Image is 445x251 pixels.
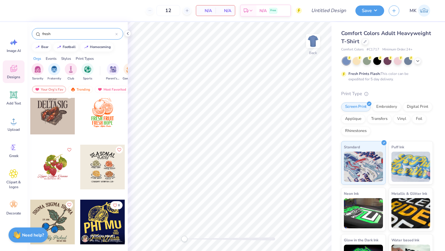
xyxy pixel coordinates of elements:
img: Game Day Image [126,66,133,73]
span: Phi Mu, [US_STATE][GEOGRAPHIC_DATA] [90,239,123,243]
div: Print Type [341,90,433,97]
input: Try "Alpha" [42,31,115,37]
span: Decorate [6,211,21,216]
div: Vinyl [393,114,410,124]
img: Sorority Image [34,66,41,73]
strong: Need help? [22,232,44,238]
span: Sports [83,76,92,81]
div: filter for Parent's Weekend [106,63,120,81]
div: Orgs [33,56,41,61]
span: Designs [7,75,20,79]
button: bear [32,43,51,52]
button: Save [355,5,384,16]
span: Greek [9,153,18,158]
input: – – [157,5,180,16]
span: Club [68,76,74,81]
img: trend_line.gif [35,45,40,49]
img: Fraternity Image [51,66,58,73]
span: Neon Ink [344,190,359,197]
span: [PERSON_NAME] [90,234,115,238]
span: Fraternity [48,76,61,81]
button: filter button [106,63,120,81]
img: trend_line.gif [84,45,89,49]
button: Like [110,201,123,209]
img: Metallic & Glitter Ink [391,198,430,228]
span: Image AI [7,48,21,53]
div: filter for Sorority [31,63,44,81]
span: Glow in the Dark Ink [344,237,378,243]
div: homecoming [90,45,111,49]
div: Screen Print [341,102,371,111]
img: trending.gif [71,87,75,92]
div: This color can be expedited for 5 day delivery. [348,71,423,82]
span: Parent's Weekend [106,76,120,81]
span: Free [270,8,276,13]
img: trend_line.gif [57,45,61,49]
div: Your Org's Fav [32,86,66,93]
span: # C1717 [367,47,379,52]
span: Standard [344,144,360,150]
div: Trending [68,86,93,93]
span: Minimum Order: 24 + [382,47,413,52]
button: Like [66,201,73,208]
span: N/A [219,8,231,14]
span: N/A [259,8,267,14]
button: filter button [65,63,77,81]
span: Sorority [32,76,43,81]
span: Game Day [123,76,137,81]
div: Applique [341,114,365,124]
button: filter button [48,63,61,81]
div: Transfers [367,114,391,124]
span: Clipart & logos [4,180,24,189]
div: bear [41,45,48,49]
img: Parent's Weekend Image [110,66,117,73]
span: Puff Ink [391,144,404,150]
div: Embroidery [372,102,401,111]
button: football [53,43,78,52]
img: most_fav.gif [97,87,102,92]
strong: Fresh Prints Flash: [348,71,381,76]
input: Untitled Design [306,5,351,17]
img: Back [307,35,319,47]
span: 8 [118,204,120,207]
button: filter button [31,63,44,81]
img: Puff Ink [391,152,430,182]
div: filter for Game Day [123,63,137,81]
div: filter for Club [65,63,77,81]
div: Accessibility label [181,236,187,242]
img: Club Image [68,66,74,73]
span: Upload [8,127,20,132]
span: Metallic & Glitter Ink [391,190,427,197]
div: Rhinestones [341,127,371,136]
div: filter for Fraternity [48,63,61,81]
span: Water based Ink [391,237,419,243]
button: Like [116,146,123,153]
div: filter for Sports [81,63,94,81]
div: football [63,45,76,49]
div: Print Types [76,56,94,61]
img: Neon Ink [344,198,383,228]
button: filter button [81,63,94,81]
img: Standard [344,152,383,182]
img: Madison Kim [418,5,430,17]
div: Foil [412,114,426,124]
span: N/A [200,8,212,14]
span: Comfort Colors [341,47,364,52]
button: Like [66,146,73,153]
div: Digital Print [403,102,432,111]
span: MK [410,7,417,14]
a: MK [407,5,433,17]
img: Sports Image [84,66,91,73]
span: Add Text [6,101,21,106]
img: most_fav.gif [35,87,40,92]
div: Styles [61,56,71,61]
span: Comfort Colors Adult Heavyweight T-Shirt [341,30,431,45]
button: filter button [123,63,137,81]
button: homecoming [81,43,114,52]
div: Back [309,50,317,56]
div: Most Favorited [95,86,129,93]
div: Events [46,56,57,61]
